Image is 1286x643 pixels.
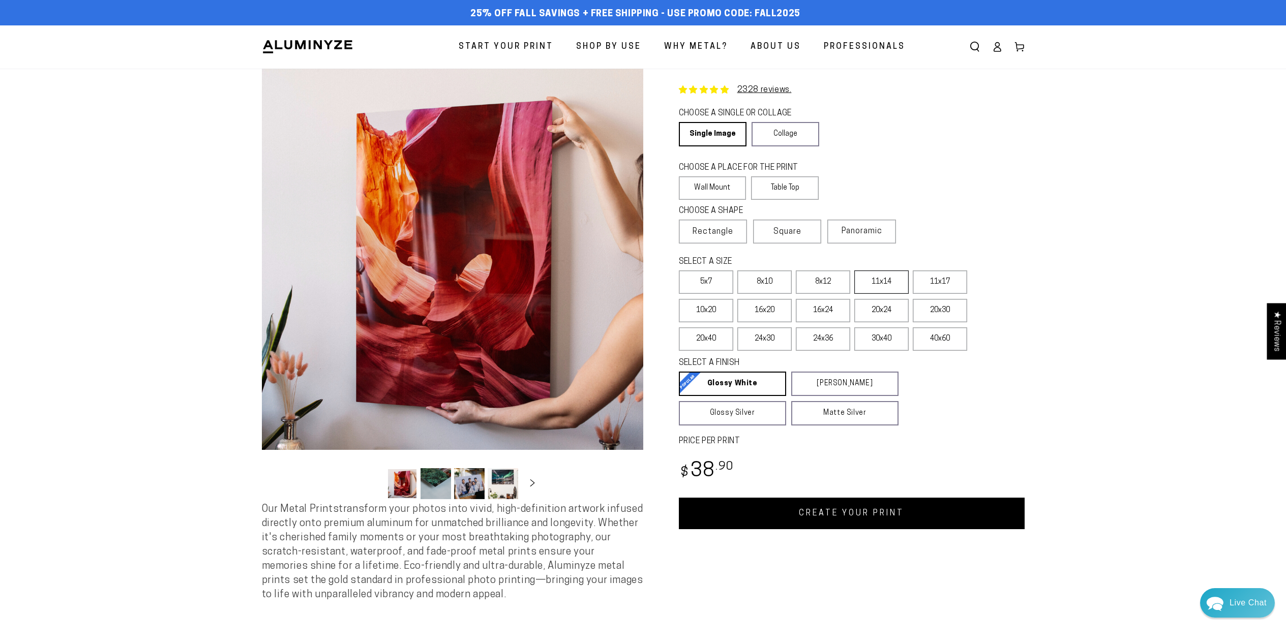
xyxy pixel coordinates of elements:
a: Single Image [679,122,746,146]
a: 2328 reviews. [737,86,792,94]
button: Slide left [362,472,384,495]
div: Chat widget toggle [1200,588,1275,618]
span: Panoramic [842,227,882,235]
label: 8x12 [796,270,850,294]
label: 20x24 [854,299,909,322]
button: Load image 3 in gallery view [454,468,485,499]
label: Table Top [751,176,819,200]
span: Rectangle [693,226,733,238]
span: Square [773,226,801,238]
label: PRICE PER PRINT [679,436,1025,447]
sup: .90 [715,461,734,473]
span: Professionals [824,40,905,54]
label: 16x20 [737,299,792,322]
legend: SELECT A SIZE [679,256,882,268]
legend: CHOOSE A SHAPE [679,205,811,217]
div: Contact Us Directly [1230,588,1267,618]
media-gallery: Gallery Viewer [262,69,643,502]
a: About Us [743,34,809,60]
a: Matte Silver [791,401,899,425]
label: 5x7 [679,270,733,294]
label: 24x30 [737,327,792,351]
img: Aluminyze [262,39,353,54]
span: About Us [751,40,801,54]
a: CREATE YOUR PRINT [679,498,1025,529]
button: Load image 2 in gallery view [421,468,451,499]
label: 16x24 [796,299,850,322]
span: Shop By Use [576,40,641,54]
label: 20x40 [679,327,733,351]
span: Why Metal? [664,40,728,54]
span: $ [680,466,689,480]
label: 11x14 [854,270,909,294]
button: Load image 1 in gallery view [387,468,417,499]
span: Our Metal Prints transform your photos into vivid, high-definition artwork infused directly onto ... [262,504,643,600]
legend: CHOOSE A SINGLE OR COLLAGE [679,108,810,119]
span: Start Your Print [459,40,553,54]
a: Collage [752,122,819,146]
label: 40x60 [913,327,967,351]
legend: CHOOSE A PLACE FOR THE PRINT [679,162,810,174]
div: Click to open Judge.me floating reviews tab [1267,303,1286,359]
label: 24x36 [796,327,850,351]
label: 11x17 [913,270,967,294]
a: Start Your Print [451,34,561,60]
summary: Search our site [964,36,986,58]
label: Wall Mount [679,176,746,200]
label: 8x10 [737,270,792,294]
label: 30x40 [854,327,909,351]
a: Glossy White [679,372,786,396]
label: 10x20 [679,299,733,322]
label: 20x30 [913,299,967,322]
legend: SELECT A FINISH [679,357,874,369]
a: [PERSON_NAME] [791,372,899,396]
span: 25% off FALL Savings + Free Shipping - Use Promo Code: FALL2025 [470,9,800,20]
button: Load image 4 in gallery view [488,468,518,499]
bdi: 38 [679,462,734,481]
a: Glossy Silver [679,401,786,425]
a: Why Metal? [656,34,735,60]
button: Slide right [521,472,544,495]
a: Professionals [816,34,913,60]
a: Shop By Use [569,34,649,60]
